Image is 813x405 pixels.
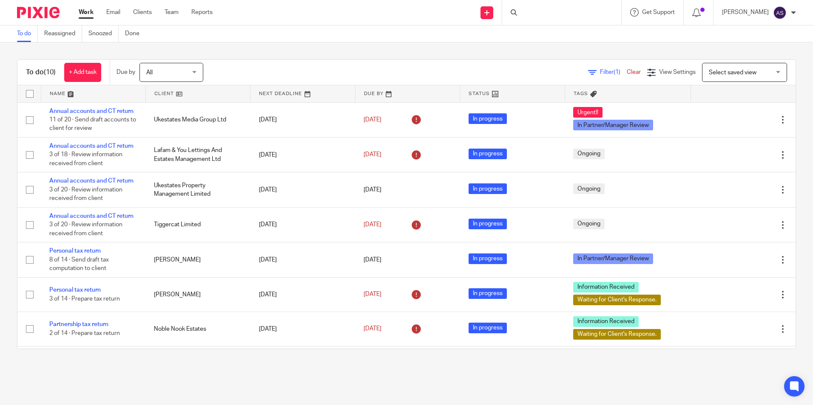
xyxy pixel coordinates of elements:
[469,219,507,229] span: In progress
[49,108,134,114] a: Annual accounts and CT return
[49,257,109,272] span: 8 of 14 · Send draft tax computation to client
[106,8,120,17] a: Email
[146,70,153,76] span: All
[364,222,381,228] span: [DATE]
[250,242,355,277] td: [DATE]
[364,292,381,298] span: [DATE]
[573,295,661,305] span: Waiting for Client's Response.
[145,207,250,242] td: Tiggercat Limited
[659,69,696,75] span: View Settings
[49,178,134,184] a: Annual accounts and CT return
[250,172,355,207] td: [DATE]
[145,102,250,137] td: Ukestates Media Group Ltd
[44,69,56,76] span: (10)
[573,183,605,194] span: Ongoing
[145,277,250,312] td: [PERSON_NAME]
[49,248,101,254] a: Personal tax return
[614,69,620,75] span: (1)
[49,152,122,167] span: 3 of 18 · Review information received from client
[145,172,250,207] td: Ukestates Property Management Limited
[88,25,119,42] a: Snoozed
[469,113,507,124] span: In progress
[573,282,639,292] span: Information Received
[191,8,213,17] a: Reports
[49,143,134,149] a: Annual accounts and CT return
[469,183,507,194] span: In progress
[773,6,787,20] img: svg%3E
[469,323,507,333] span: In progress
[250,312,355,346] td: [DATE]
[125,25,146,42] a: Done
[250,346,355,380] td: [DATE]
[17,25,38,42] a: To do
[600,69,627,75] span: Filter
[469,149,507,159] span: In progress
[364,117,381,123] span: [DATE]
[250,137,355,172] td: [DATE]
[17,7,60,18] img: Pixie
[145,137,250,172] td: Lafam & You Lettings And Estates Management Ltd
[573,329,661,340] span: Waiting for Client's Response.
[469,288,507,299] span: In progress
[165,8,179,17] a: Team
[627,69,641,75] a: Clear
[64,63,101,82] a: + Add task
[49,213,134,219] a: Annual accounts and CT return
[145,242,250,277] td: [PERSON_NAME]
[573,149,605,159] span: Ongoing
[469,253,507,264] span: In progress
[573,316,639,327] span: Information Received
[709,70,756,76] span: Select saved view
[26,68,56,77] h1: To do
[573,219,605,229] span: Ongoing
[133,8,152,17] a: Clients
[573,253,653,264] span: In Partner/Manager Review
[573,107,603,118] span: Urgent!!
[250,277,355,312] td: [DATE]
[117,68,135,76] p: Due by
[79,8,94,17] a: Work
[49,187,122,202] span: 3 of 20 · Review information received from client
[364,187,381,193] span: [DATE]
[145,346,250,380] td: [PERSON_NAME]
[49,330,120,336] span: 2 of 14 · Prepare tax return
[364,326,381,332] span: [DATE]
[250,102,355,137] td: [DATE]
[49,321,108,327] a: Partnership tax return
[642,9,675,15] span: Get Support
[49,296,120,302] span: 3 of 14 · Prepare tax return
[722,8,769,17] p: [PERSON_NAME]
[364,257,381,263] span: [DATE]
[145,312,250,346] td: Noble Nook Estates
[573,120,653,130] span: In Partner/Manager Review
[49,287,101,293] a: Personal tax return
[364,152,381,158] span: [DATE]
[250,207,355,242] td: [DATE]
[44,25,82,42] a: Reassigned
[49,117,136,132] span: 11 of 20 · Send draft accounts to client for review
[574,91,588,96] span: Tags
[49,222,122,236] span: 3 of 20 · Review information received from client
